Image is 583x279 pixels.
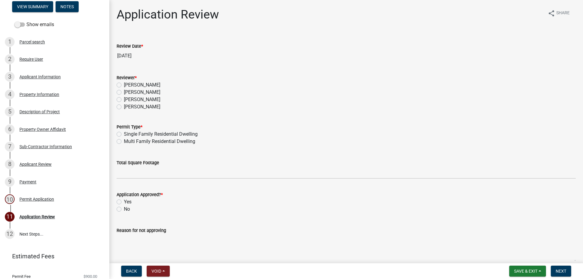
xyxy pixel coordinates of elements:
[12,274,31,278] span: Permit Fee
[124,103,160,111] label: [PERSON_NAME]
[117,229,166,233] label: Reason for not approving
[117,44,143,49] label: Review Date
[124,206,130,213] label: No
[117,76,137,80] label: Reviewer
[124,89,160,96] label: [PERSON_NAME]
[124,131,198,138] label: Single Family Residential Dwelling
[509,266,546,277] button: Save & Exit
[117,125,142,129] label: Permit Type
[19,92,59,97] div: Property Information
[12,1,53,12] button: View Summary
[5,37,15,47] div: 1
[19,57,43,61] div: Require User
[124,198,131,206] label: Yes
[556,10,570,17] span: Share
[124,138,195,145] label: Multi Family Residential Dwelling
[124,81,160,89] label: [PERSON_NAME]
[5,124,15,134] div: 6
[147,266,170,277] button: Void
[126,269,137,274] span: Back
[556,269,566,274] span: Next
[117,7,219,22] h1: Application Review
[56,1,79,12] button: Notes
[5,159,15,169] div: 8
[124,96,160,103] label: [PERSON_NAME]
[19,215,55,219] div: Application Review
[5,250,100,262] a: Estimated Fees
[548,10,555,17] i: share
[15,21,54,28] label: Show emails
[117,193,163,197] label: Application Approved?
[19,75,61,79] div: Applicant Information
[543,7,574,19] button: shareShare
[117,161,159,165] label: Total Square Footage
[19,127,66,131] div: Property Owner Affidavit
[5,194,15,204] div: 10
[19,197,54,201] div: Permit Application
[5,212,15,222] div: 11
[56,5,79,9] wm-modal-confirm: Notes
[121,266,142,277] button: Back
[19,40,45,44] div: Parcel search
[19,110,60,114] div: Description of Project
[19,162,52,166] div: Applicant Review
[84,274,97,278] span: $900.00
[5,229,15,239] div: 12
[5,54,15,64] div: 2
[19,180,36,184] div: Payment
[514,269,537,274] span: Save & Exit
[12,5,53,9] wm-modal-confirm: Summary
[5,107,15,117] div: 5
[152,269,161,274] span: Void
[551,266,571,277] button: Next
[5,90,15,99] div: 4
[19,145,72,149] div: Sub-Contractor Information
[5,177,15,187] div: 9
[5,72,15,82] div: 3
[5,142,15,151] div: 7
